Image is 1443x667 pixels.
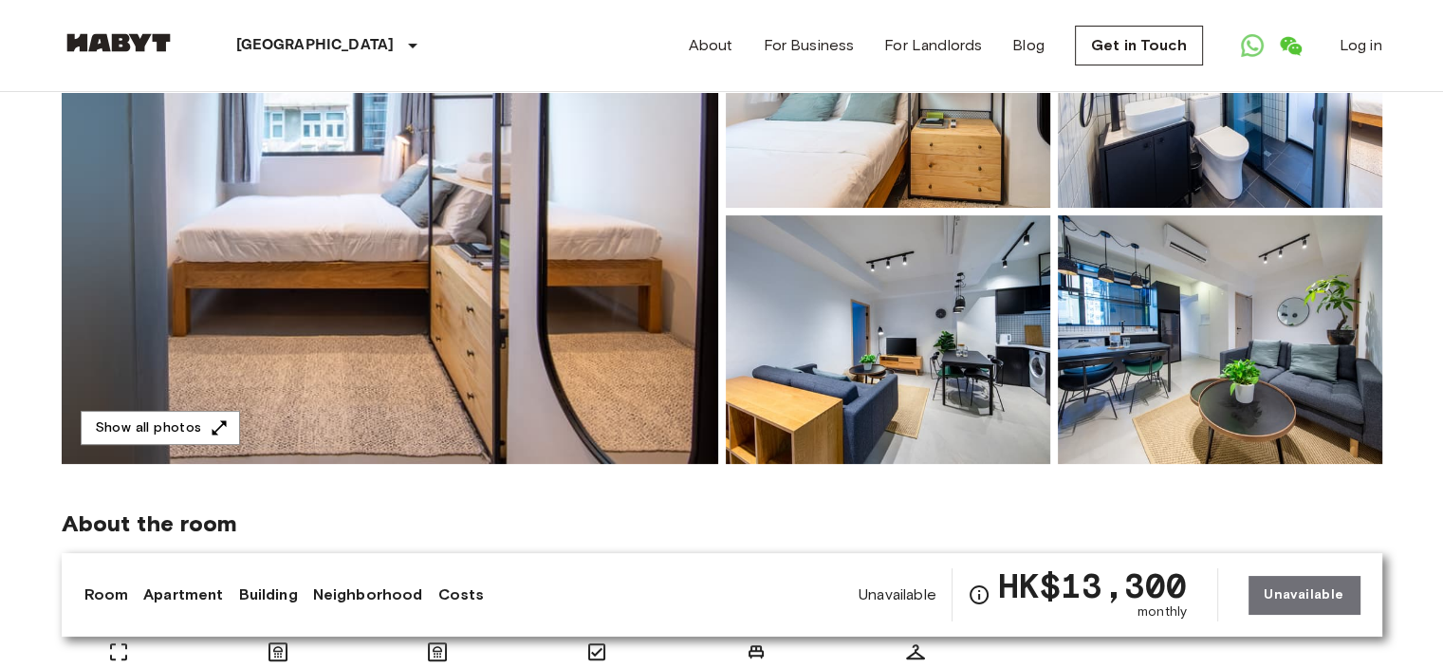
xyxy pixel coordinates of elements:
[689,34,733,57] a: About
[726,215,1050,464] img: Picture of unit HK-01-046-009-02
[81,411,240,446] button: Show all photos
[437,584,484,606] a: Costs
[859,584,936,605] span: Unavailable
[1138,602,1187,621] span: monthly
[884,34,982,57] a: For Landlords
[1075,26,1203,65] a: Get in Touch
[236,34,395,57] p: [GEOGRAPHIC_DATA]
[238,584,297,606] a: Building
[62,33,176,52] img: Habyt
[1340,34,1382,57] a: Log in
[313,584,423,606] a: Neighborhood
[998,568,1187,602] span: HK$13,300
[84,584,129,606] a: Room
[763,34,854,57] a: For Business
[1058,215,1382,464] img: Picture of unit HK-01-046-009-02
[143,584,223,606] a: Apartment
[1233,27,1271,65] a: Open WhatsApp
[1271,27,1309,65] a: Open WeChat
[968,584,990,606] svg: Check cost overview for full price breakdown. Please note that discounts apply to new joiners onl...
[1012,34,1045,57] a: Blog
[62,510,1382,538] span: About the room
